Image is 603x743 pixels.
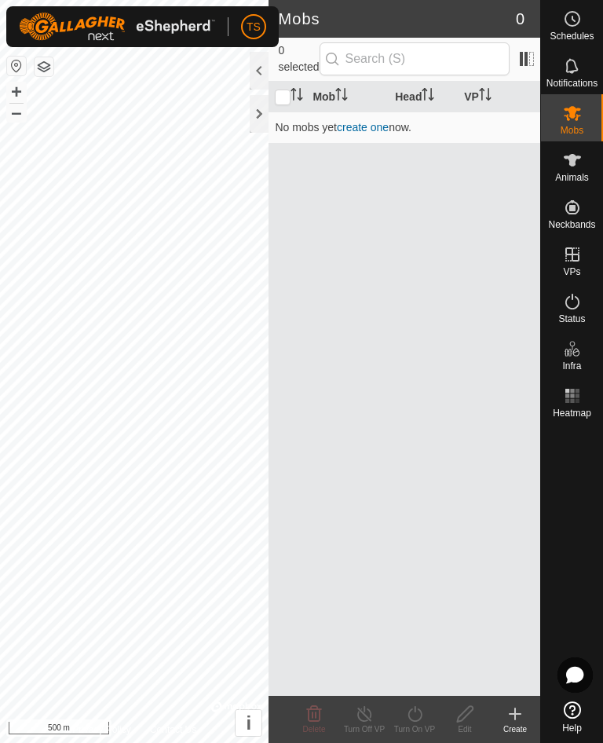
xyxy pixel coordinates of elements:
[236,710,261,736] button: i
[35,57,53,76] button: Map Layers
[72,723,131,737] a: Privacy Policy
[7,82,26,101] button: +
[335,90,348,103] p-sorticon: Activate to sort
[389,723,440,735] div: Turn On VP
[339,723,389,735] div: Turn Off VP
[7,57,26,75] button: Reset Map
[555,173,589,182] span: Animals
[320,42,510,75] input: Search (S)
[561,126,583,135] span: Mobs
[337,121,389,134] a: create one
[563,267,580,276] span: VPs
[19,13,215,41] img: Gallagher Logo
[490,723,540,735] div: Create
[150,723,196,737] a: Contact Us
[303,725,326,734] span: Delete
[562,361,581,371] span: Infra
[440,723,490,735] div: Edit
[278,42,319,75] span: 0 selected
[7,103,26,122] button: –
[546,79,598,88] span: Notifications
[479,90,492,103] p-sorticon: Activate to sort
[458,82,540,112] th: VP
[306,82,389,112] th: Mob
[516,7,524,31] span: 0
[278,9,515,28] h2: Mobs
[269,112,540,143] td: No mobs yet now.
[247,19,261,35] span: TS
[550,31,594,41] span: Schedules
[558,314,585,324] span: Status
[548,220,595,229] span: Neckbands
[247,712,252,734] span: i
[291,90,303,103] p-sorticon: Activate to sort
[422,90,434,103] p-sorticon: Activate to sort
[389,82,458,112] th: Head
[541,695,603,739] a: Help
[562,723,582,733] span: Help
[553,408,591,418] span: Heatmap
